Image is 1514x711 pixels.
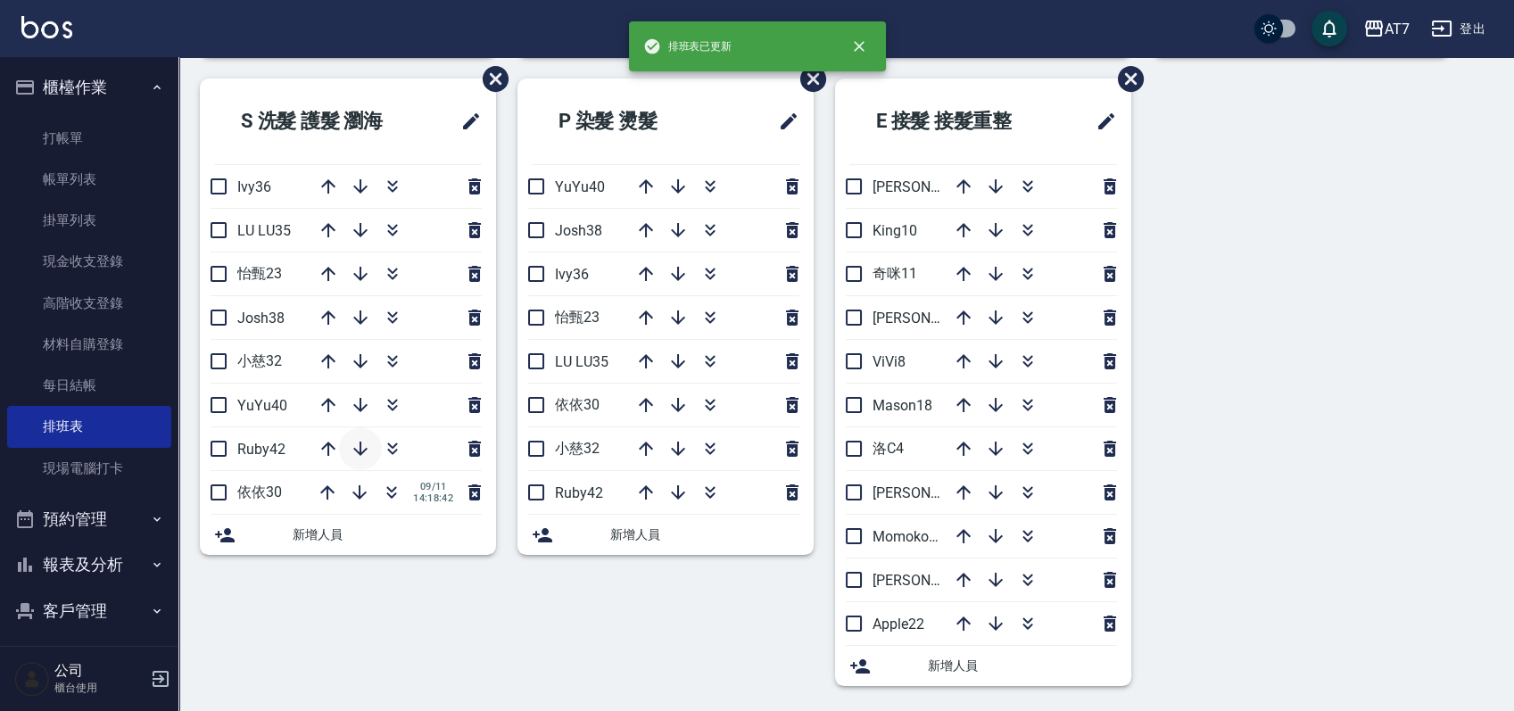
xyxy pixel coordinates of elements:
[873,528,945,545] span: Momoko12
[237,265,282,282] span: 怡甄23
[873,440,904,457] span: 洛C4
[413,492,453,504] span: 14:18:42
[7,200,171,241] a: 掛單列表
[7,542,171,588] button: 報表及分析
[293,525,482,544] span: 新增人員
[532,89,725,153] h2: P 染髮 燙髮
[555,353,608,370] span: LU LU35
[555,266,589,283] span: Ivy36
[873,572,988,589] span: [PERSON_NAME]6
[7,159,171,200] a: 帳單列表
[7,64,171,111] button: 櫃檯作業
[7,118,171,159] a: 打帳單
[237,352,282,369] span: 小慈32
[7,406,171,447] a: 排班表
[555,440,600,457] span: 小慈32
[237,310,285,327] span: Josh38
[7,283,171,324] a: 高階收支登錄
[873,397,932,414] span: Mason18
[7,448,171,489] a: 現場電腦打卡
[643,37,732,55] span: 排班表已更新
[555,484,603,501] span: Ruby42
[873,484,988,501] span: [PERSON_NAME]9
[928,657,1117,675] span: 新增人員
[555,222,602,239] span: Josh38
[873,353,906,370] span: ViVi8
[873,265,917,282] span: 奇咪11
[873,178,988,195] span: [PERSON_NAME]2
[7,496,171,542] button: 預約管理
[1104,53,1146,105] span: 刪除班表
[1311,11,1347,46] button: save
[54,680,145,696] p: 櫃台使用
[14,661,50,697] img: Person
[555,178,605,195] span: YuYu40
[873,616,924,632] span: Apple22
[21,16,72,38] img: Logo
[237,178,271,195] span: Ivy36
[1424,12,1493,45] button: 登出
[1385,18,1410,40] div: AT7
[1356,11,1417,47] button: AT7
[840,27,879,66] button: close
[237,441,285,458] span: Ruby42
[555,396,600,413] span: 依依30
[237,484,282,500] span: 依依30
[237,222,291,239] span: LU LU35
[214,89,429,153] h2: S 洗髮 護髮 瀏海
[7,588,171,634] button: 客戶管理
[7,633,171,680] button: 員工及薪資
[7,241,171,282] a: 現金收支登錄
[555,309,600,326] span: 怡甄23
[835,646,1131,686] div: 新增人員
[849,89,1062,153] h2: E 接髮 接髮重整
[469,53,511,105] span: 刪除班表
[200,515,496,555] div: 新增人員
[413,481,453,492] span: 09/11
[873,222,917,239] span: King10
[54,662,145,680] h5: 公司
[767,100,799,143] span: 修改班表的標題
[787,53,829,105] span: 刪除班表
[517,515,814,555] div: 新增人員
[7,324,171,365] a: 材料自購登錄
[237,397,287,414] span: YuYu40
[450,100,482,143] span: 修改班表的標題
[873,310,988,327] span: [PERSON_NAME]7
[610,525,799,544] span: 新增人員
[7,365,171,406] a: 每日結帳
[1085,100,1117,143] span: 修改班表的標題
